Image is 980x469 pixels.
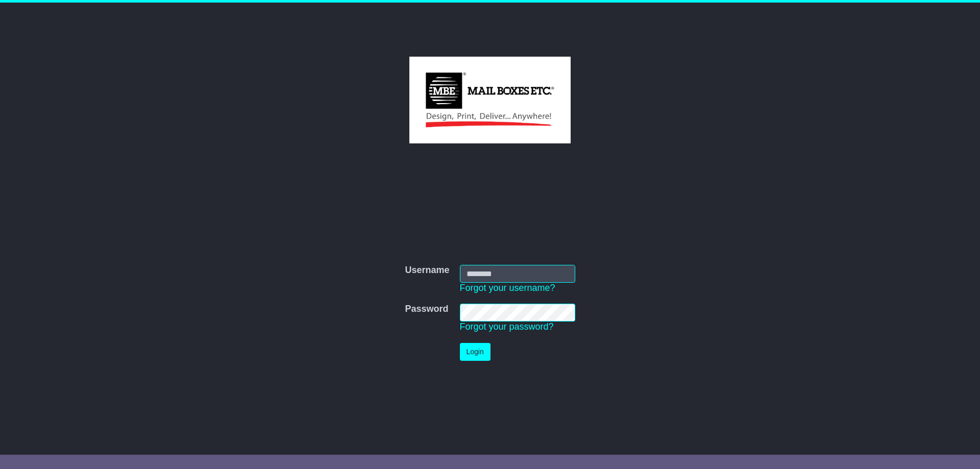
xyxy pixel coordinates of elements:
[460,343,491,361] button: Login
[460,283,555,293] a: Forgot your username?
[409,57,570,143] img: MBE Australia
[405,265,449,276] label: Username
[460,322,554,332] a: Forgot your password?
[405,304,448,315] label: Password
